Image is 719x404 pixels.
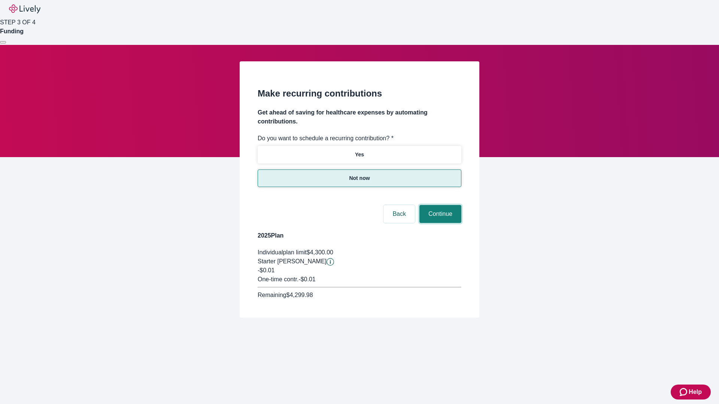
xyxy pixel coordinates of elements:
[298,276,315,282] span: - $0.01
[258,249,307,255] span: Individual plan limit
[383,205,415,223] button: Back
[689,388,702,397] span: Help
[355,151,364,159] p: Yes
[258,292,286,298] span: Remaining
[258,231,461,240] h4: 2025 Plan
[258,108,461,126] h4: Get ahead of saving for healthcare expenses by automating contributions.
[680,388,689,397] svg: Zendesk support icon
[258,267,274,273] span: -$0.01
[349,174,370,182] p: Not now
[258,87,461,100] h2: Make recurring contributions
[258,169,461,187] button: Not now
[327,258,334,266] svg: Starter penny details
[286,292,313,298] span: $4,299.98
[258,146,461,163] button: Yes
[258,258,327,264] span: Starter [PERSON_NAME]
[327,258,334,266] button: Lively will contribute $0.01 to establish your account
[258,276,298,282] span: One-time contr.
[671,385,711,400] button: Zendesk support iconHelp
[419,205,461,223] button: Continue
[9,4,40,13] img: Lively
[258,134,394,143] label: Do you want to schedule a recurring contribution? *
[307,249,333,255] span: $4,300.00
